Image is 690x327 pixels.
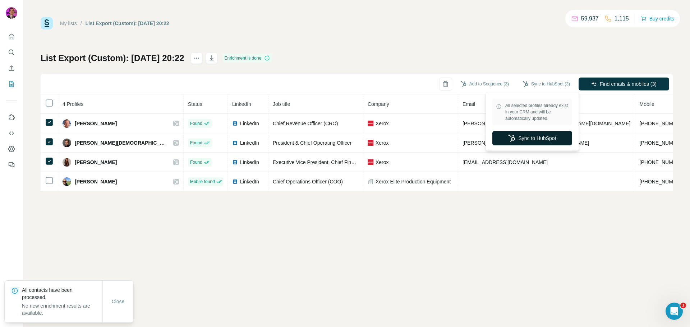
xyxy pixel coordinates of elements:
[240,139,259,146] span: LinkedIn
[75,139,166,146] span: [PERSON_NAME][DEMOGRAPHIC_DATA]
[6,7,17,19] img: Avatar
[273,121,338,126] span: Chief Revenue Officer (CRO)
[666,303,683,320] iframe: Intercom live chat
[456,79,514,89] button: Add to Sequence (3)
[190,120,202,127] span: Found
[6,46,17,59] button: Search
[240,120,259,127] span: LinkedIn
[640,101,654,107] span: Mobile
[75,159,117,166] span: [PERSON_NAME]
[640,121,685,126] span: [PHONE_NUMBER]
[273,159,381,165] span: Executive Vice President, Chief Financial Officer
[63,101,83,107] span: 4 Profiles
[376,139,389,146] span: Xerox
[368,121,373,126] img: company-logo
[190,140,202,146] span: Found
[6,158,17,171] button: Feedback
[240,178,259,185] span: LinkedIn
[463,140,589,146] span: [PERSON_NAME][EMAIL_ADDRESS][DOMAIN_NAME]
[232,159,238,165] img: LinkedIn logo
[188,101,202,107] span: Status
[6,62,17,75] button: Enrich CSV
[41,52,184,64] h1: List Export (Custom): [DATE] 20:22
[232,101,251,107] span: LinkedIn
[75,178,117,185] span: [PERSON_NAME]
[240,159,259,166] span: LinkedIn
[581,14,599,23] p: 59,937
[641,14,674,24] button: Buy credits
[273,179,343,184] span: Chief Operations Officer (COO)
[112,298,125,305] span: Close
[60,20,77,26] a: My lists
[75,120,117,127] span: [PERSON_NAME]
[368,140,373,146] img: company-logo
[376,159,389,166] span: Xerox
[232,121,238,126] img: LinkedIn logo
[492,131,572,145] button: Sync to HubSpot
[6,111,17,124] button: Use Surfe on LinkedIn
[107,295,130,308] button: Close
[615,14,629,23] p: 1,115
[680,303,686,308] span: 1
[63,177,71,186] img: Avatar
[86,20,169,27] div: List Export (Custom): [DATE] 20:22
[63,119,71,128] img: Avatar
[22,302,102,317] p: No new enrichment results are available.
[640,140,685,146] span: [PHONE_NUMBER]
[222,54,272,62] div: Enrichment is done
[463,121,631,126] span: [PERSON_NAME][EMAIL_ADDRESS][PERSON_NAME][DOMAIN_NAME]
[6,30,17,43] button: Quick start
[22,286,102,301] p: All contacts have been processed.
[41,17,53,29] img: Surfe Logo
[368,101,389,107] span: Company
[600,80,657,88] span: Find emails & mobiles (3)
[232,179,238,184] img: LinkedIn logo
[376,178,451,185] span: Xerox Elite Production Equipment
[368,159,373,165] img: company-logo
[232,140,238,146] img: LinkedIn logo
[640,179,685,184] span: [PHONE_NUMBER]
[640,159,685,165] span: [PHONE_NUMBER]
[190,159,202,165] span: Found
[463,101,475,107] span: Email
[376,120,389,127] span: Xerox
[273,140,351,146] span: President & Chief Operating Officer
[191,52,202,64] button: actions
[273,101,290,107] span: Job title
[517,79,575,89] button: Sync to HubSpot (3)
[6,78,17,90] button: My lists
[63,158,71,167] img: Avatar
[6,143,17,155] button: Dashboard
[505,102,569,122] span: All selected profiles already exist in your CRM and will be automatically updated.
[190,178,215,185] span: Mobile found
[6,127,17,140] button: Use Surfe API
[63,139,71,147] img: Avatar
[579,78,669,90] button: Find emails & mobiles (3)
[463,159,548,165] span: [EMAIL_ADDRESS][DOMAIN_NAME]
[80,20,82,27] li: /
